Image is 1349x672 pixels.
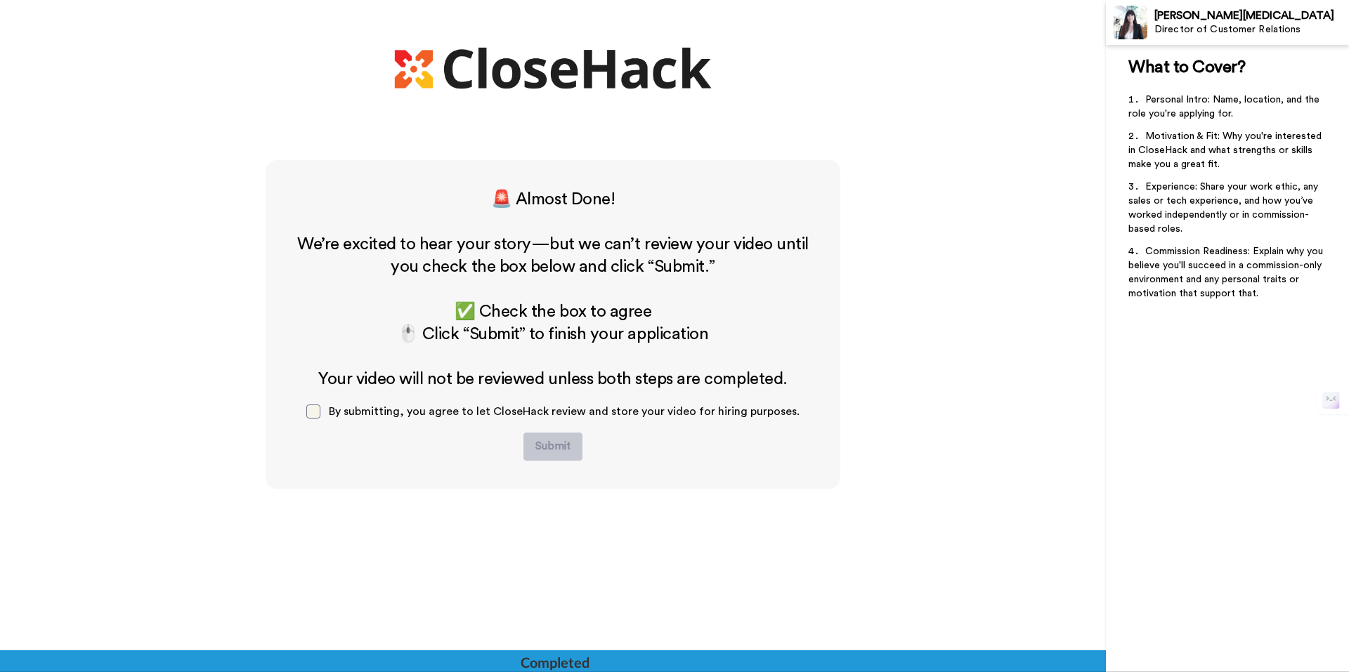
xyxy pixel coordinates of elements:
img: Profile Image [1114,6,1147,39]
button: Submit [523,433,582,461]
span: By submitting, you agree to let CloseHack review and store your video for hiring purposes. [329,406,800,417]
span: 🚨 Almost Done! [491,191,615,208]
span: Personal Intro: Name, location, and the role you're applying for. [1128,95,1322,119]
span: Commission Readiness: Explain why you believe you'll succeed in a commission-only environment and... [1128,246,1326,298]
div: [PERSON_NAME][MEDICAL_DATA] [1154,9,1348,22]
span: We’re excited to hear your story—but we can’t review your video until you check the box below and... [297,236,812,275]
span: Motivation & Fit: Why you're interested in CloseHack and what strengths or skills make you a grea... [1128,131,1324,169]
span: Your video will not be reviewed unless both steps are completed. [318,371,787,388]
span: Experience: Share your work ethic, any sales or tech experience, and how you’ve worked independen... [1128,182,1321,234]
span: What to Cover? [1128,59,1245,76]
span: ✅ Check the box to agree [455,303,651,320]
span: 🖱️ Click “Submit” to finish your application [398,326,708,343]
div: Director of Customer Relations [1154,24,1348,36]
div: Completed [521,652,588,672]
